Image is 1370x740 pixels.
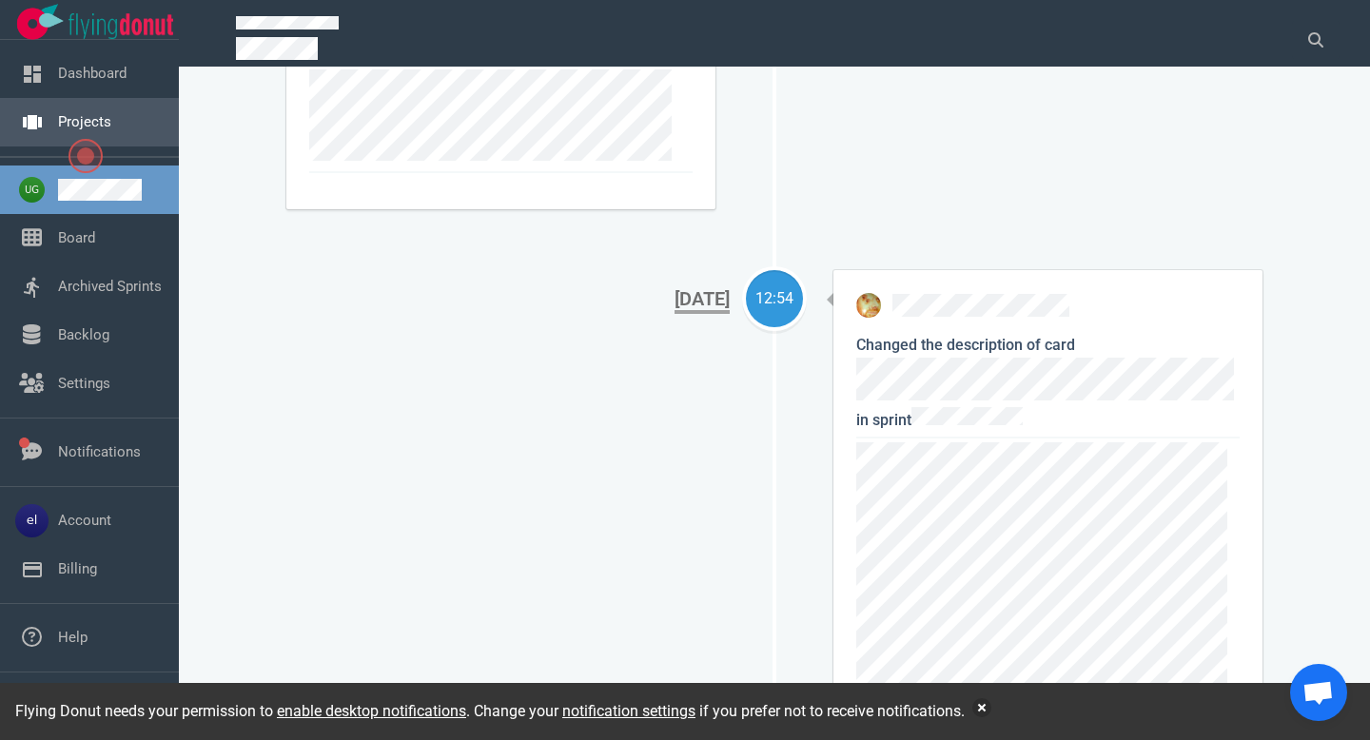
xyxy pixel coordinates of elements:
a: enable desktop notifications [277,702,466,720]
span: in sprint [856,411,1024,429]
div: [DATE] [675,287,730,314]
a: Billing [58,560,97,577]
p: Updated a comment in [309,44,693,186]
a: Notifications [58,443,141,460]
a: Board [58,229,95,246]
a: Settings [58,375,110,392]
a: notification settings [562,702,695,720]
a: Backlog [58,326,109,343]
a: Archived Sprints [58,278,162,295]
a: Account [58,512,111,529]
a: Projects [58,113,111,130]
a: Dashboard [58,65,127,82]
button: Open the dialog [68,139,103,173]
a: Open chat [1290,664,1347,721]
img: Flying Donut text logo [68,13,173,39]
span: Flying Donut needs your permission to [15,702,466,720]
span: . Change your if you prefer not to receive notifications. [466,702,965,720]
div: 12:54 [746,287,803,310]
a: Help [58,629,88,646]
img: 26 [856,293,881,318]
span: in card [309,48,672,164]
